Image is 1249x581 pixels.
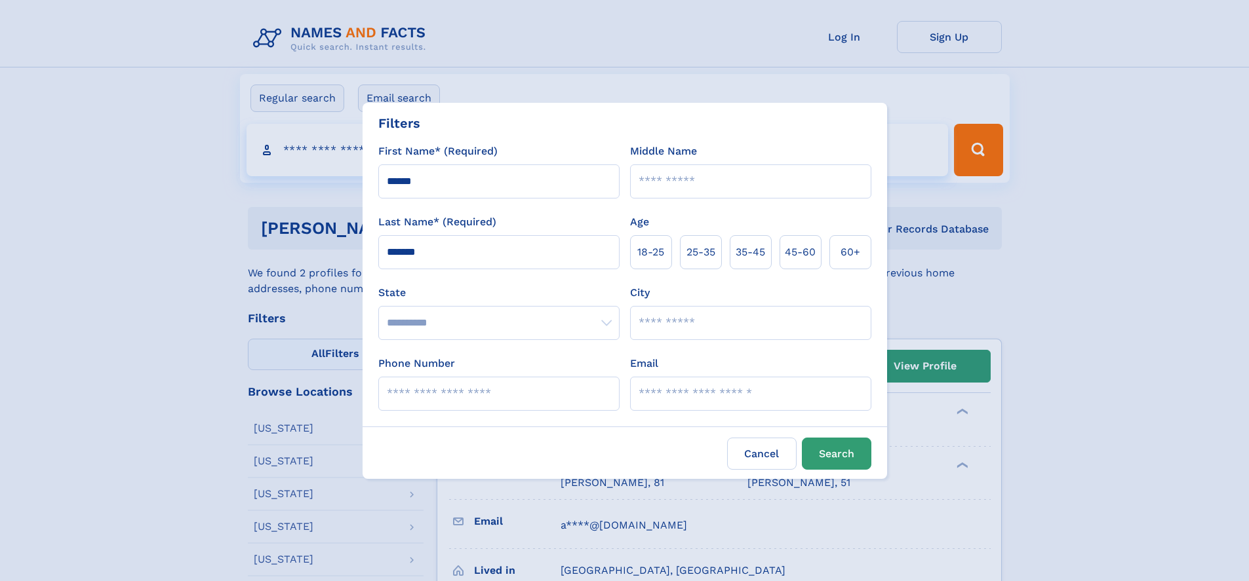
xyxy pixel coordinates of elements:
[785,244,816,260] span: 45‑60
[378,143,498,159] label: First Name* (Required)
[841,244,860,260] span: 60+
[378,285,620,301] label: State
[630,143,697,159] label: Middle Name
[637,244,664,260] span: 18‑25
[378,113,420,133] div: Filters
[378,214,496,230] label: Last Name* (Required)
[630,356,658,371] label: Email
[378,356,455,371] label: Phone Number
[802,438,871,470] button: Search
[727,438,797,470] label: Cancel
[630,285,650,301] label: City
[630,214,649,230] label: Age
[686,244,715,260] span: 25‑35
[736,244,765,260] span: 35‑45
